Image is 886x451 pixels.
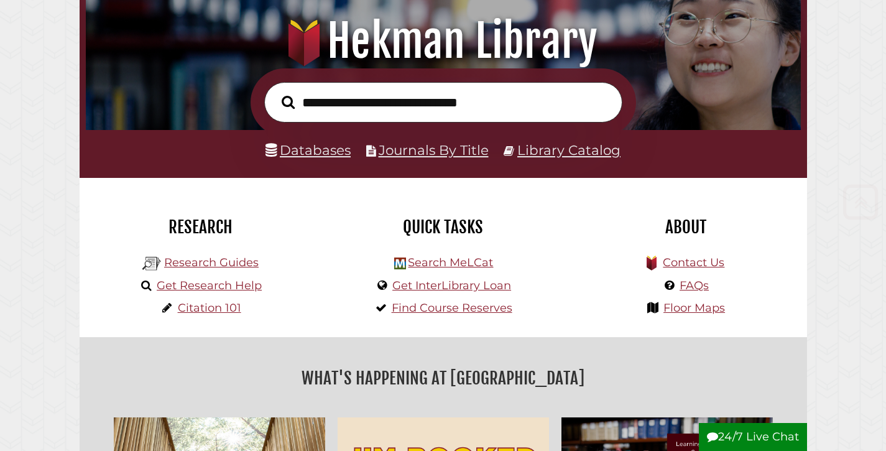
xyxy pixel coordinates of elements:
a: Contact Us [663,256,724,269]
a: Search MeLCat [408,256,493,269]
button: Search [275,92,301,113]
h2: What's Happening at [GEOGRAPHIC_DATA] [89,364,798,393]
a: Find Course Reserves [392,301,512,315]
a: Floor Maps [663,301,725,315]
h2: Research [89,216,313,238]
a: Get InterLibrary Loan [392,279,511,292]
a: Databases [265,142,351,158]
i: Search [282,95,295,109]
a: Research Guides [164,256,259,269]
a: Citation 101 [178,301,241,315]
a: Back to Top [838,192,883,212]
h1: Hekman Library [99,14,787,68]
a: Journals By Title [379,142,489,158]
img: Hekman Library Logo [394,258,406,269]
h2: About [574,216,798,238]
a: Library Catalog [517,142,621,158]
a: Get Research Help [157,279,262,292]
img: Hekman Library Logo [142,254,161,273]
h2: Quick Tasks [331,216,555,238]
a: FAQs [680,279,709,292]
